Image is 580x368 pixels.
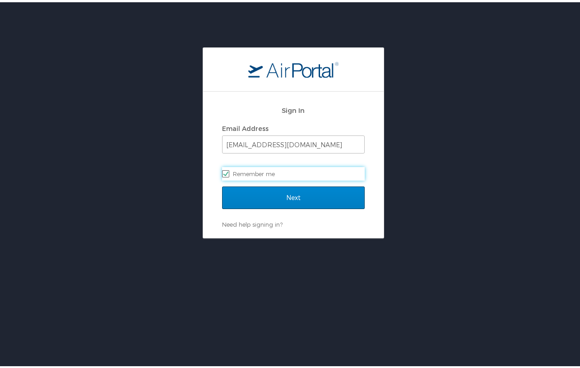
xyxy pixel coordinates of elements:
input: Next [222,184,365,207]
h2: Sign In [222,103,365,113]
a: Need help signing in? [222,219,283,226]
label: Remember me [222,165,365,178]
label: Email Address [222,122,269,130]
img: logo [248,59,339,75]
